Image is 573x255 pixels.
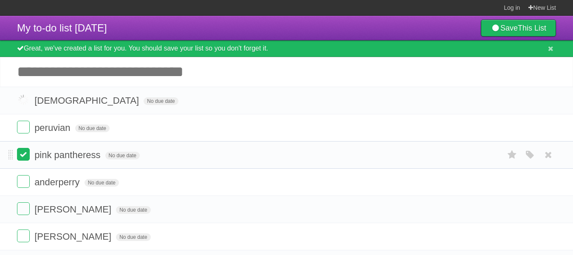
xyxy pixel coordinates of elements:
[105,152,140,159] span: No due date
[34,204,113,215] span: [PERSON_NAME]
[116,233,150,241] span: No due date
[17,202,30,215] label: Done
[34,122,72,133] span: peruvian
[17,148,30,161] label: Done
[85,179,119,187] span: No due date
[17,121,30,133] label: Done
[34,177,82,187] span: anderperry
[34,231,113,242] span: [PERSON_NAME]
[518,24,546,32] b: This List
[116,206,150,214] span: No due date
[17,22,107,34] span: My to-do list [DATE]
[34,150,102,160] span: pink pantheress
[481,20,556,37] a: SaveThis List
[144,97,178,105] span: No due date
[17,175,30,188] label: Done
[504,148,520,162] label: Star task
[34,95,141,106] span: [DEMOGRAPHIC_DATA]
[17,93,30,106] label: Done
[17,229,30,242] label: Done
[75,125,110,132] span: No due date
